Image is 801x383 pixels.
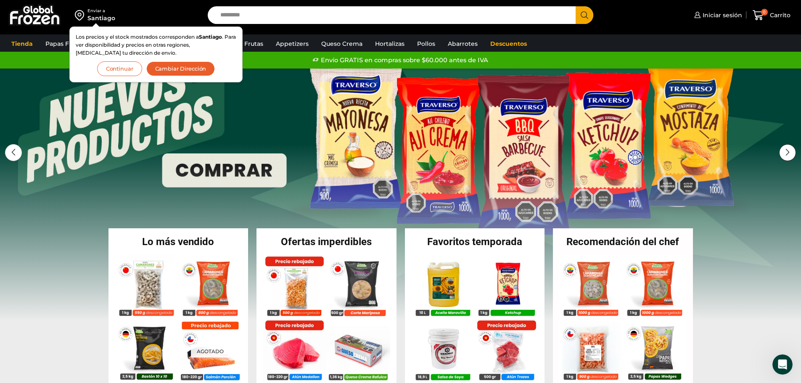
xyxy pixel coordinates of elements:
[76,33,236,57] p: Los precios y el stock mostrados corresponden a . Para ver disponibilidad y precios en otras regi...
[761,9,768,16] span: 0
[701,11,742,19] span: Iniciar sesión
[692,7,742,24] a: Iniciar sesión
[768,11,790,19] span: Carrito
[41,36,86,52] a: Papas Fritas
[190,345,229,358] p: Agotado
[779,144,796,161] div: Next slide
[317,36,367,52] a: Queso Crema
[751,5,793,25] a: 0 Carrito
[413,36,439,52] a: Pollos
[256,237,397,247] h2: Ofertas imperdibles
[7,36,37,52] a: Tienda
[371,36,409,52] a: Hortalizas
[199,34,222,40] strong: Santiago
[87,14,115,22] div: Santiago
[486,36,531,52] a: Descuentos
[5,144,22,161] div: Previous slide
[444,36,482,52] a: Abarrotes
[108,237,248,247] h2: Lo más vendido
[272,36,313,52] a: Appetizers
[405,237,545,247] h2: Favoritos temporada
[553,237,693,247] h2: Recomendación del chef
[75,8,87,22] img: address-field-icon.svg
[146,61,215,76] button: Cambiar Dirección
[772,354,793,375] iframe: Intercom live chat
[97,61,142,76] button: Continuar
[576,6,593,24] button: Search button
[87,8,115,14] div: Enviar a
